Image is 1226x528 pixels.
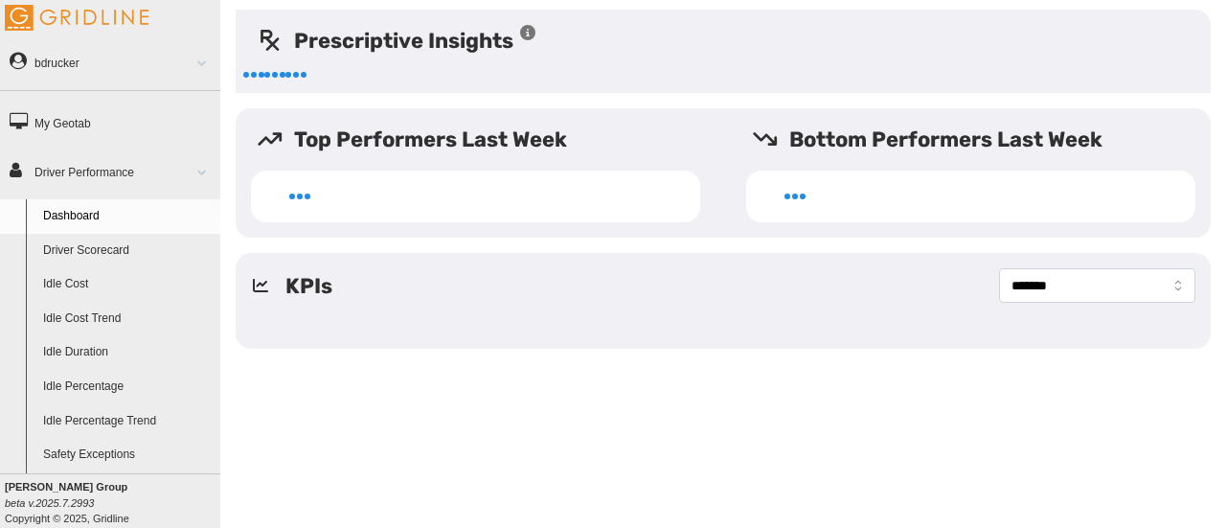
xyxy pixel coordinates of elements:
a: Idle Percentage [34,370,220,404]
a: Safety Exception Trend [34,472,220,507]
img: Gridline [5,5,148,31]
a: Driver Scorecard [34,234,220,268]
a: Idle Duration [34,335,220,370]
h5: KPIs [285,270,332,302]
b: [PERSON_NAME] Group [5,481,127,493]
a: Idle Cost Trend [34,302,220,336]
a: Idle Percentage Trend [34,404,220,439]
h5: Top Performers Last Week [257,124,715,155]
div: Copyright © 2025, Gridline [5,479,220,526]
a: Dashboard [34,199,220,234]
a: Safety Exceptions [34,438,220,472]
h5: Prescriptive Insights [257,25,537,57]
a: Idle Cost [34,267,220,302]
h5: Bottom Performers Last Week [752,124,1211,155]
i: beta v.2025.7.2993 [5,497,94,509]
